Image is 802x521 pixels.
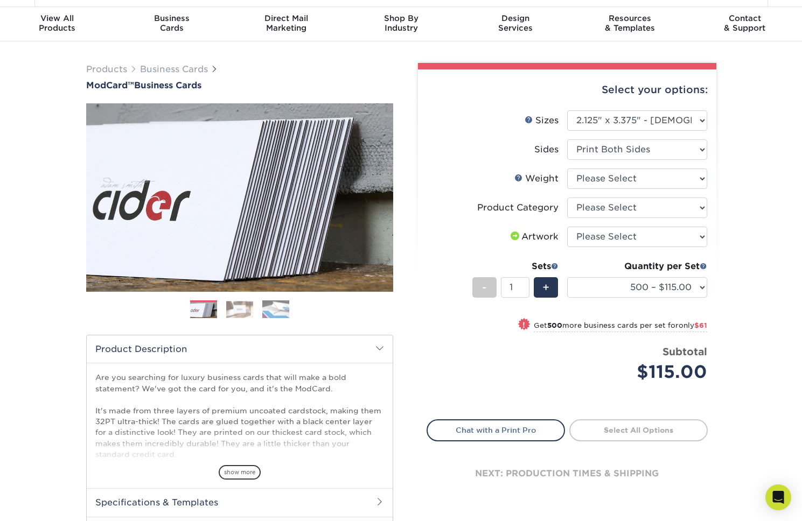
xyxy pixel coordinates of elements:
div: Sides [534,143,559,156]
img: Business Cards 02 [226,301,253,318]
img: Business Cards 01 [190,297,217,323]
span: Design [458,13,573,23]
span: Shop By [344,13,458,23]
h2: Specifications & Templates [87,488,393,516]
span: Resources [573,13,688,23]
h1: Business Cards [86,80,393,90]
div: Sizes [525,114,559,127]
a: Products [86,64,127,74]
a: BusinessCards [115,7,229,41]
span: ModCard™ [86,80,134,90]
strong: 500 [547,321,562,329]
div: Services [458,13,573,33]
span: only [679,321,707,329]
span: show more [219,465,261,480]
div: Select your options: [427,69,708,110]
span: Direct Mail [229,13,344,23]
span: $61 [694,321,707,329]
span: Contact [687,13,802,23]
a: DesignServices [458,7,573,41]
div: Weight [514,172,559,185]
span: ! [522,319,525,330]
div: next: production times & shipping [427,441,708,506]
div: $115.00 [575,359,707,385]
a: Chat with a Print Pro [427,419,565,441]
span: + [542,279,549,295]
div: Artwork [508,230,559,243]
a: Shop ByIndustry [344,7,458,41]
img: ModCard™ 01 [86,44,393,351]
span: Business [115,13,229,23]
a: Resources& Templates [573,7,688,41]
span: - [482,279,487,295]
div: Marketing [229,13,344,33]
div: Industry [344,13,458,33]
div: Cards [115,13,229,33]
a: Direct MailMarketing [229,7,344,41]
div: Sets [472,260,559,273]
img: Business Cards 03 [262,300,289,319]
div: Quantity per Set [567,260,707,273]
h2: Product Description [87,335,393,363]
a: Business Cards [140,64,208,74]
strong: Subtotal [662,346,707,357]
a: Contact& Support [687,7,802,41]
div: Product Category [477,201,559,214]
div: & Templates [573,13,688,33]
small: Get more business cards per set for [534,321,707,332]
a: Select All Options [569,419,708,441]
a: ModCard™Business Cards [86,80,393,90]
div: & Support [687,13,802,33]
div: Open Intercom Messenger [765,484,791,510]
